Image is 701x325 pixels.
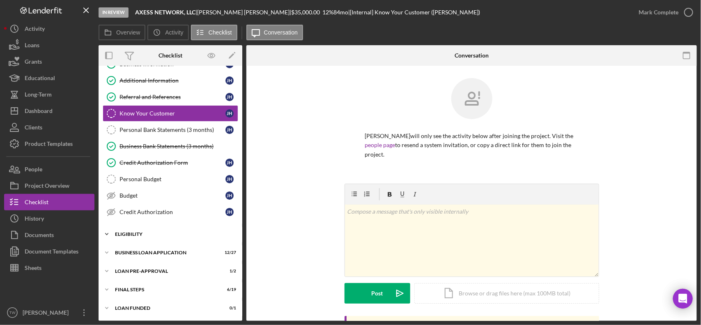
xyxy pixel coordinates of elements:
button: Documents [4,227,94,243]
button: Activity [147,25,188,40]
div: Budget [120,192,225,199]
button: People [4,161,94,177]
div: Project Overview [25,177,69,196]
div: J H [225,93,234,101]
a: people page [365,141,395,148]
div: Credit Authorization [120,209,225,215]
div: ELIGIBILITY [115,232,232,237]
div: Conversation [455,52,489,59]
div: Know Your Customer [120,110,225,117]
div: Personal Budget [120,176,225,182]
div: Mark Complete [639,4,678,21]
a: Referral and ReferencesJH [103,89,238,105]
div: J H [225,159,234,167]
div: In Review [99,7,129,18]
div: | [Internal] Know Your Customer ([PERSON_NAME]) [348,9,480,16]
div: Additional Information [120,77,225,84]
button: Activity [4,21,94,37]
button: Loans [4,37,94,53]
div: Activity [25,21,45,39]
div: J H [225,191,234,200]
button: Overview [99,25,145,40]
div: [PERSON_NAME] [PERSON_NAME] | [197,9,291,16]
button: Clients [4,119,94,136]
div: Clients [25,119,42,138]
button: Project Overview [4,177,94,194]
b: AXESS NETWORK, LLC [135,9,195,16]
div: BUSINESS LOAN APPLICATION [115,250,216,255]
div: Long-Term [25,86,52,105]
div: Referral and References [120,94,225,100]
button: Sheets [4,260,94,276]
button: Conversation [246,25,303,40]
div: Personal Bank Statements (3 months) [120,127,225,133]
div: Sheets [25,260,41,278]
a: History [4,210,94,227]
a: Personal Bank Statements (3 months)JH [103,122,238,138]
label: Checklist [209,29,232,36]
div: LOAN FUNDED [115,306,216,311]
a: Additional InformationJH [103,72,238,89]
button: Long-Term [4,86,94,103]
div: FINAL STEPS [115,287,216,292]
a: BudgetJH [103,187,238,204]
a: Know Your CustomerJH [103,105,238,122]
button: Checklist [4,194,94,210]
div: J H [225,109,234,118]
div: J H [225,76,234,85]
label: Overview [116,29,140,36]
div: J H [225,126,234,134]
p: [PERSON_NAME] will only see the activity below after joining the project. Visit the to resend a s... [365,131,579,159]
button: Checklist [191,25,237,40]
div: Dashboard [25,103,53,121]
button: Product Templates [4,136,94,152]
button: TW[PERSON_NAME] [4,304,94,321]
div: Business Bank Statements (3 months) [120,143,238,150]
text: TW [9,311,16,315]
a: Credit Authorization FormJH [103,154,238,171]
div: 12 % [322,9,333,16]
button: Mark Complete [630,4,697,21]
button: Educational [4,70,94,86]
div: Open Intercom Messenger [673,289,693,309]
div: 84 mo [333,9,348,16]
button: Dashboard [4,103,94,119]
div: | [135,9,197,16]
div: Product Templates [25,136,73,154]
div: 12 / 27 [221,250,236,255]
div: Loans [25,37,39,55]
button: Post [345,283,410,304]
div: Checklist [25,194,48,212]
div: People [25,161,42,180]
div: LOAN PRE-APPROVAL [115,269,216,274]
a: Credit AuthorizationJH [103,204,238,220]
a: Business Bank Statements (3 months) [103,138,238,154]
div: J H [225,208,234,216]
div: 1 / 2 [221,269,236,274]
a: Document Templates [4,243,94,260]
div: 0 / 1 [221,306,236,311]
div: $35,000.00 [291,9,322,16]
div: Document Templates [25,243,78,262]
div: 6 / 19 [221,287,236,292]
div: History [25,210,44,229]
button: Grants [4,53,94,70]
label: Conversation [264,29,298,36]
div: Documents [25,227,54,245]
div: [PERSON_NAME] [21,304,74,323]
div: Credit Authorization Form [120,159,225,166]
div: Grants [25,53,42,72]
